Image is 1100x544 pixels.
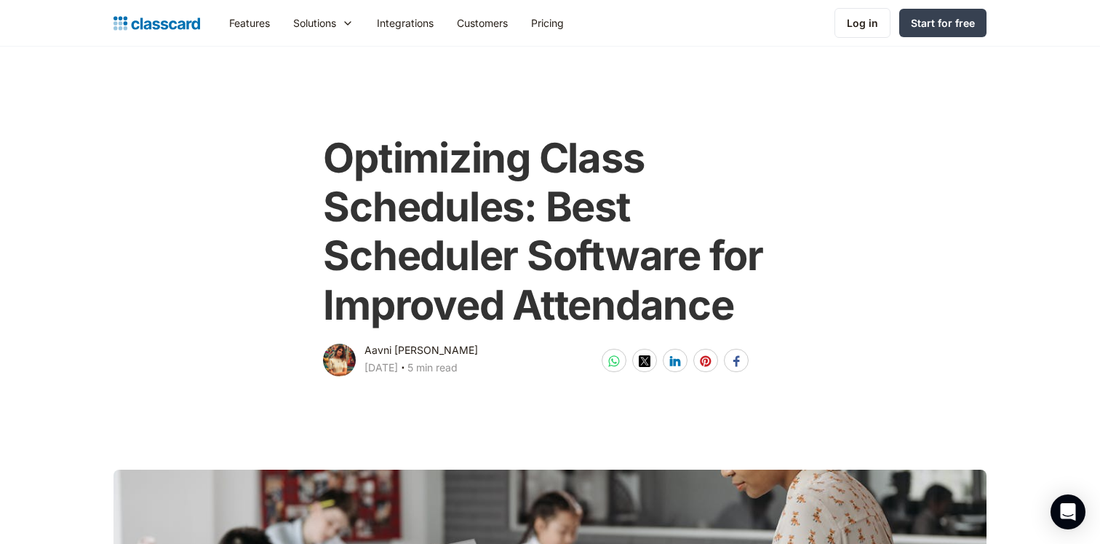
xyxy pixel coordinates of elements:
img: facebook-white sharing button [730,355,742,367]
a: Customers [445,7,519,39]
div: [DATE] [364,359,398,377]
div: Solutions [282,7,365,39]
a: Log in [834,8,890,38]
img: pinterest-white sharing button [700,355,712,367]
div: Aavni [PERSON_NAME] [364,342,478,359]
img: twitter-white sharing button [639,355,650,367]
a: Pricing [519,7,575,39]
div: 5 min read [407,359,458,377]
h1: Optimizing Class Schedules: Best Scheduler Software for Improved Attendance [323,134,776,330]
a: Features [218,7,282,39]
div: Log in [847,15,878,31]
div: Open Intercom Messenger [1051,494,1085,529]
div: Solutions [293,15,336,31]
div: Start for free [911,15,975,31]
a: home [113,13,200,33]
a: Integrations [365,7,445,39]
img: whatsapp-white sharing button [608,355,620,367]
a: Start for free [899,9,987,37]
div: ‧ [398,359,407,379]
img: linkedin-white sharing button [669,355,681,367]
